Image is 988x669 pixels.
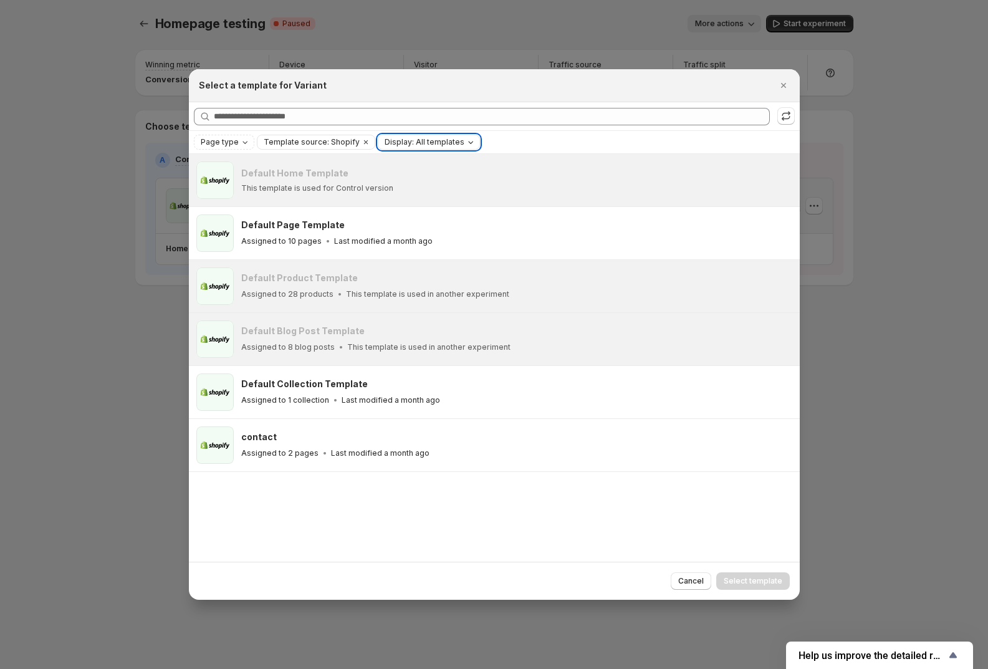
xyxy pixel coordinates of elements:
p: Last modified a month ago [331,448,429,458]
button: Template source: Shopify [257,135,360,149]
p: This template is used for Control version [241,183,393,193]
img: Default Page Template [196,214,234,252]
h3: contact [241,431,277,443]
button: Page type [194,135,254,149]
h3: Default Blog Post Template [241,325,365,337]
p: This template is used in another experiment [346,289,509,299]
button: Cancel [671,572,711,590]
h3: Default Page Template [241,219,345,231]
h2: Select a template for Variant [199,79,327,92]
h3: Default Product Template [241,272,358,284]
img: Default Product Template [196,267,234,305]
img: Default Blog Post Template [196,320,234,358]
button: Show survey - Help us improve the detailed report for A/B campaigns [799,648,961,663]
span: Cancel [678,576,704,586]
img: contact [196,426,234,464]
span: Template source: Shopify [264,137,360,147]
h3: Default Collection Template [241,378,368,390]
button: Clear [360,135,372,149]
p: Assigned to 1 collection [241,395,329,405]
p: Assigned to 2 pages [241,448,319,458]
p: Last modified a month ago [334,236,433,246]
p: Assigned to 8 blog posts [241,342,335,352]
p: Last modified a month ago [342,395,440,405]
button: Display: All templates [378,135,479,149]
span: Display: All templates [385,137,464,147]
p: Assigned to 10 pages [241,236,322,246]
img: Default Home Template [196,161,234,199]
p: This template is used in another experiment [347,342,511,352]
img: Default Collection Template [196,373,234,411]
button: Close [775,77,792,94]
span: Help us improve the detailed report for A/B campaigns [799,650,946,662]
p: Assigned to 28 products [241,289,333,299]
h3: Default Home Template [241,167,348,180]
span: Page type [201,137,239,147]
